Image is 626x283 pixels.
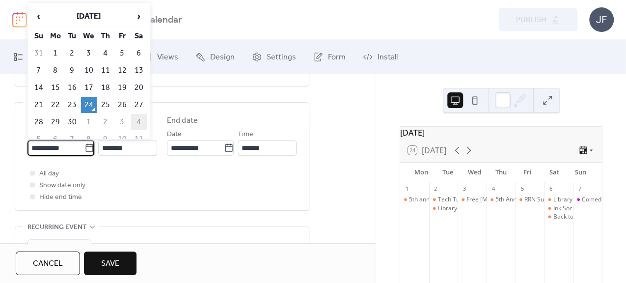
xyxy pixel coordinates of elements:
div: 6 [547,185,555,193]
td: 1 [48,45,63,61]
th: Tu [64,28,80,44]
span: Save [101,258,119,270]
th: Mo [48,28,63,44]
div: End date [167,115,198,127]
div: Comedian Tyler Fowler at Island Resort and Casino Club 41 [573,196,602,204]
button: Cancel [16,252,80,275]
div: Tue [435,163,461,182]
div: Thu [488,163,514,182]
a: Settings [245,44,303,70]
span: Cancel [33,258,63,270]
td: 4 [98,45,113,61]
div: Fri [515,163,541,182]
span: Design [210,52,235,63]
div: 1 [403,185,410,193]
td: 30 [64,114,80,130]
td: 20 [131,80,147,96]
td: 3 [81,45,97,61]
b: Events Calendar [112,11,182,29]
td: 2 [64,45,80,61]
span: Date [167,129,182,141]
td: 3 [114,114,130,130]
div: Library of Things [553,196,599,204]
td: 1 [81,114,97,130]
div: Mon [408,163,435,182]
span: Views [157,52,178,63]
span: Show date only [39,180,85,192]
div: 7 [576,185,583,193]
div: 5th Annual Monarchs Blessing Ceremony [487,196,516,204]
td: 8 [81,131,97,147]
div: Tech Tuesdays [438,196,479,204]
td: 19 [114,80,130,96]
span: Install [378,52,398,63]
div: 2 [432,185,439,193]
span: › [132,6,146,26]
div: 5th annual [DATE] Celebration [409,196,492,204]
div: Library of Things [429,204,458,213]
a: Install [355,44,405,70]
div: Back to School Open House [544,213,573,221]
td: 6 [131,45,147,61]
div: JF [589,7,614,32]
a: Design [188,44,242,70]
td: 22 [48,97,63,113]
div: 5th annual Labor Day Celebration [400,196,429,204]
th: Su [31,28,47,44]
img: logo [12,12,27,28]
td: 4 [131,114,147,130]
div: 5th Annual Monarchs Blessing Ceremony [495,196,608,204]
td: 7 [64,131,80,147]
td: 11 [98,62,113,79]
div: 5 [518,185,526,193]
div: Ink Society [553,204,582,213]
td: 17 [81,80,97,96]
td: 11 [131,131,147,147]
td: 18 [98,80,113,96]
div: 4 [490,185,497,193]
div: Sun [568,163,594,182]
td: 27 [131,97,147,113]
td: 6 [48,131,63,147]
span: Do not repeat [31,241,74,254]
td: 23 [64,97,80,113]
div: Library of Things [438,204,484,213]
td: 9 [98,131,113,147]
button: Save [84,252,136,275]
th: Th [98,28,113,44]
div: 3 [461,185,468,193]
td: 24 [81,97,97,113]
div: Sat [541,163,568,182]
td: 5 [114,45,130,61]
span: Hide end time [39,192,82,203]
span: Settings [267,52,296,63]
th: [DATE] [48,6,130,27]
th: Fr [114,28,130,44]
div: Free [MEDICAL_DATA] at-home testing kits [466,196,583,204]
td: 25 [98,97,113,113]
div: RRN Super Sale [516,196,544,204]
td: 31 [31,45,47,61]
span: Time [238,129,253,141]
td: 14 [31,80,47,96]
div: Free Covid-19 at-home testing kits [458,196,487,204]
a: Views [135,44,186,70]
span: Form [328,52,346,63]
td: 5 [31,131,47,147]
a: My Events [6,44,71,70]
td: 16 [64,80,80,96]
div: Wed [461,163,488,182]
td: 13 [131,62,147,79]
td: 28 [31,114,47,130]
td: 8 [48,62,63,79]
td: 21 [31,97,47,113]
td: 9 [64,62,80,79]
div: Library of Things [544,196,573,204]
td: 7 [31,62,47,79]
span: All day [39,168,59,180]
td: 10 [114,131,130,147]
td: 2 [98,114,113,130]
span: Recurring event [27,222,87,233]
div: RRN Super Sale [524,196,567,204]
